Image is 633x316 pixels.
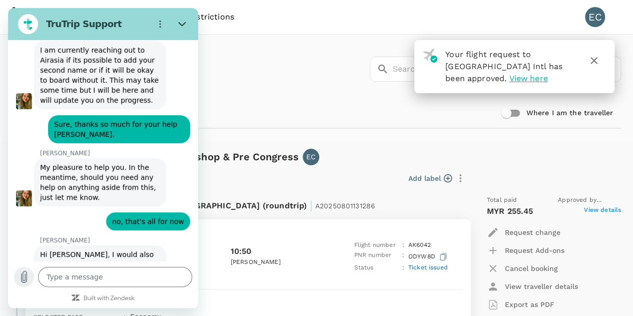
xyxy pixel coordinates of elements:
p: Request Add-ons [505,245,564,255]
span: Sure, thanks so much for your help [PERSON_NAME]. [46,112,172,130]
p: 0h 55min [130,297,463,307]
input: Search by travellers, trips, or destination, label, team [393,57,621,82]
p: [PERSON_NAME] [32,228,190,236]
img: flight-approved [423,49,437,63]
span: View details [584,205,621,217]
p: Status [354,263,398,273]
span: | [309,198,312,212]
p: [PERSON_NAME] [231,257,321,267]
p: ODYW8D [408,250,449,263]
span: View here [509,74,547,83]
p: View traveller details [505,281,578,291]
p: Cancel booking [505,263,558,273]
button: Request change [487,223,560,241]
p: 10:50 [231,245,252,257]
button: Close [164,6,184,26]
span: Your flight request to [GEOGRAPHIC_DATA] Intl has been approved. [445,50,562,83]
p: : [402,240,404,250]
p: Request change [505,227,560,237]
a: Built with Zendesk: Visit the Zendesk website in a new tab [76,287,127,294]
span: no, that's all for now [104,209,176,217]
button: Upload file [6,259,26,279]
span: My pleasure to help you. In the meantime, should you need any help on anything aside from this, j... [32,155,150,193]
div: EC [585,7,605,27]
p: [DATE] [36,227,461,237]
span: Ticket issued [408,264,448,271]
button: View traveller details [487,277,578,295]
p: Export as PDF [505,299,554,309]
img: iNova Pharmaceuticals [12,6,58,28]
h6: Where I am the traveller [526,108,613,119]
p: PNR number [354,250,398,263]
h2: TruTrip Support [38,10,138,22]
span: Total paid [487,195,517,205]
iframe: Messaging window [8,8,198,308]
p: AK 6042 [408,240,431,250]
p: EC [306,152,316,162]
button: Add label [408,173,452,183]
p: [PERSON_NAME] [32,141,190,149]
p: Flight from [GEOGRAPHIC_DATA] to [GEOGRAPHIC_DATA] (roundtrip) [26,195,375,213]
button: Request Add-ons [487,241,564,259]
button: Options menu [142,6,162,26]
button: Cancel booking [487,259,558,277]
button: Export as PDF [487,295,554,313]
span: Approved by [558,195,621,205]
span: I am currently reaching out to Airasia if its possible to add your second name or if it will be o... [32,38,153,96]
p: MYR 255.45 [487,205,533,217]
span: A20250801131286 [315,202,375,210]
p: : [402,263,404,273]
p: Flight number [354,240,398,250]
span: Hi [PERSON_NAME], I would also need a copy of your government issued ID. Can you send that to me ... [32,242,149,280]
p: : [402,250,404,263]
